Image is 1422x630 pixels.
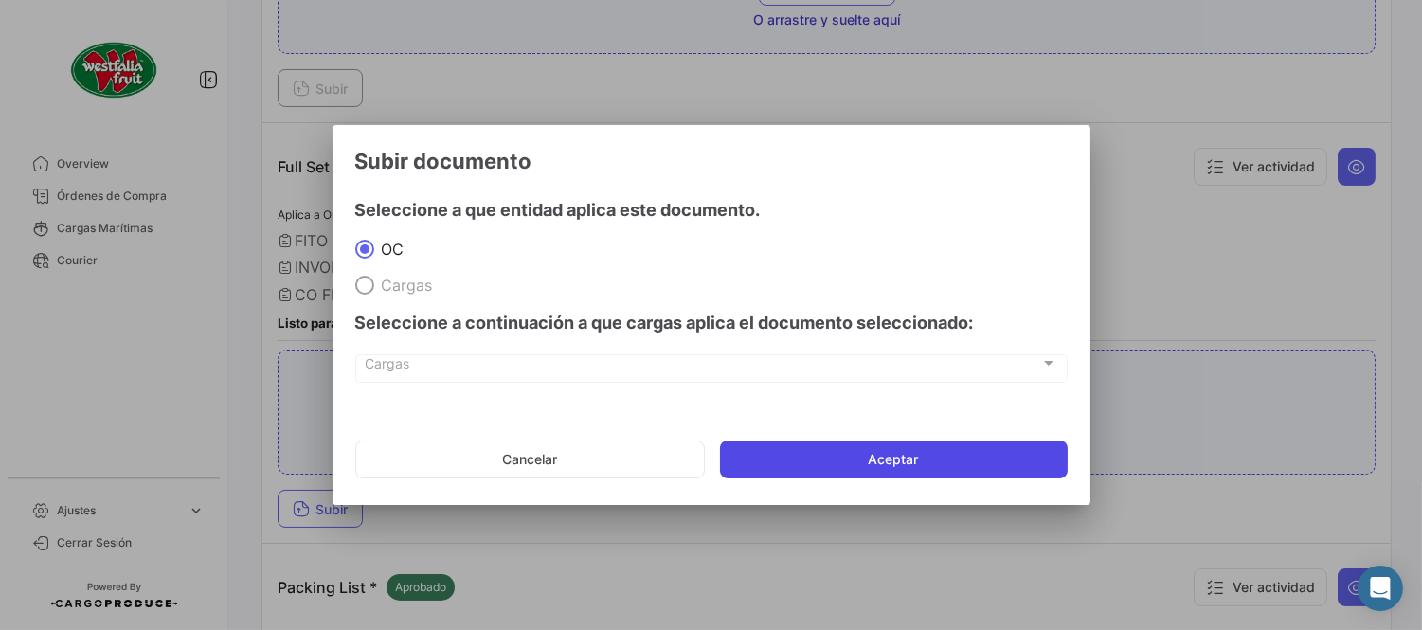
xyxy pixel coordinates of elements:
h4: Seleccione a continuación a que cargas aplica el documento seleccionado: [355,310,1068,336]
span: OC [374,240,405,259]
h3: Subir documento [355,148,1068,174]
button: Aceptar [720,441,1068,478]
h4: Seleccione a que entidad aplica este documento. [355,197,1068,224]
div: Abrir Intercom Messenger [1358,566,1403,611]
button: Cancelar [355,441,705,478]
span: Cargas [365,359,1040,375]
span: Cargas [374,276,433,295]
